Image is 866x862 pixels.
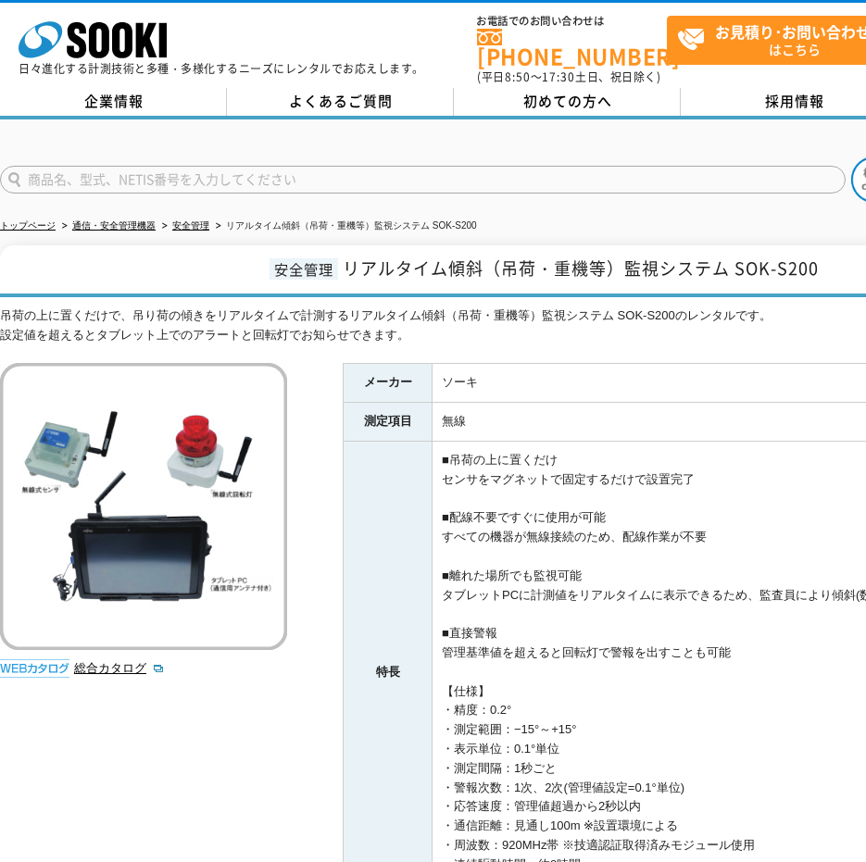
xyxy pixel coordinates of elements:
[227,88,454,116] a: よくあるご質問
[523,91,612,111] span: 初めての方へ
[212,217,477,236] li: リアルタイム傾斜（吊荷・重機等）監視システム SOK-S200
[542,69,575,85] span: 17:30
[344,403,433,442] th: 測定項目
[454,88,681,116] a: 初めての方へ
[172,220,209,231] a: 安全管理
[270,258,338,280] span: 安全管理
[477,29,667,67] a: [PHONE_NUMBER]
[343,256,819,281] span: リアルタイム傾斜（吊荷・重機等）監視システム SOK-S200
[72,220,156,231] a: 通信・安全管理機器
[477,69,660,85] span: (平日 ～ 土日、祝日除く)
[74,661,165,675] a: 総合カタログ
[505,69,531,85] span: 8:50
[344,364,433,403] th: メーカー
[477,16,667,27] span: お電話でのお問い合わせは
[19,63,424,74] p: 日々進化する計測技術と多種・多様化するニーズにレンタルでお応えします。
